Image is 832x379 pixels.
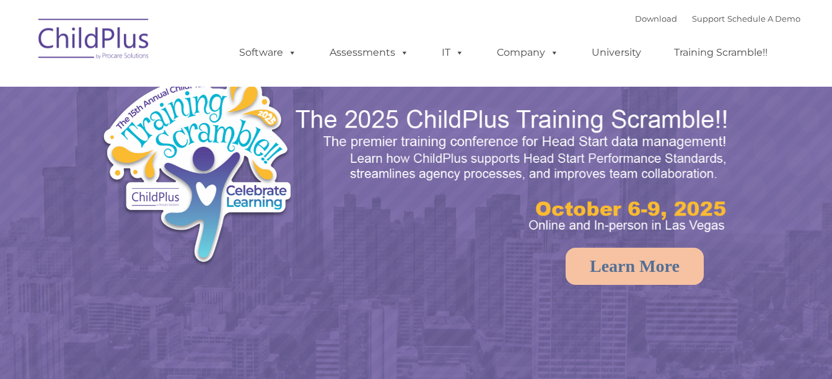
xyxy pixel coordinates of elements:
[727,14,800,24] a: Schedule A Demo
[429,40,476,65] a: IT
[32,10,156,72] img: ChildPlus by Procare Solutions
[227,40,309,65] a: Software
[317,40,421,65] a: Assessments
[692,14,725,24] a: Support
[635,14,800,24] font: |
[484,40,571,65] a: Company
[579,40,654,65] a: University
[635,14,677,24] a: Download
[662,40,780,65] a: Training Scramble!!
[566,248,704,285] a: Learn More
